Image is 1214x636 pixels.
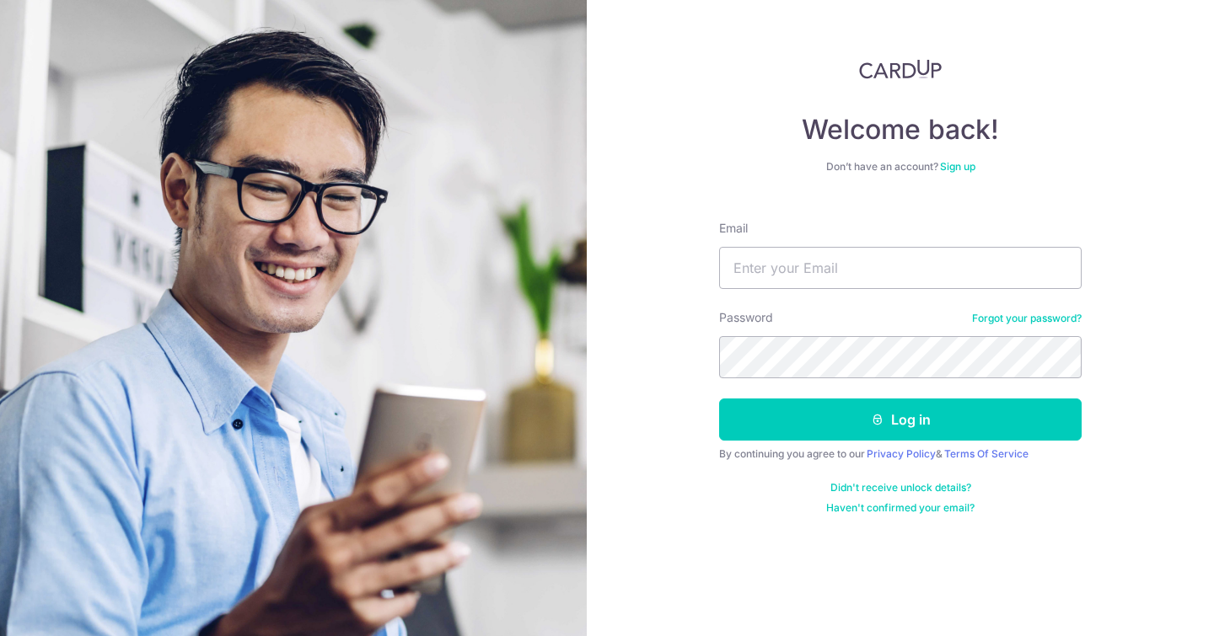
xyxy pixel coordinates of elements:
[940,160,975,173] a: Sign up
[859,59,942,79] img: CardUp Logo
[944,447,1029,460] a: Terms Of Service
[830,481,971,494] a: Didn't receive unlock details?
[719,220,748,237] label: Email
[719,309,773,326] label: Password
[719,247,1082,289] input: Enter your Email
[719,113,1082,147] h4: Welcome back!
[972,312,1082,325] a: Forgot your password?
[719,398,1082,441] button: Log in
[719,447,1082,461] div: By continuing you agree to our &
[867,447,936,460] a: Privacy Policy
[719,160,1082,174] div: Don’t have an account?
[826,501,975,515] a: Haven't confirmed your email?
